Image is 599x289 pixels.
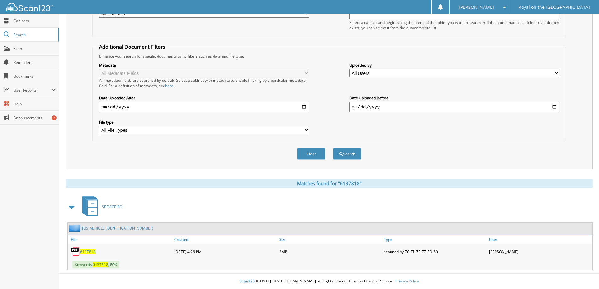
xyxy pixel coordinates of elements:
[14,74,56,79] span: Bookmarks
[96,43,169,50] legend: Additional Document Filters
[14,32,55,37] span: Search
[278,245,383,258] div: 2MB
[14,60,56,65] span: Reminders
[240,278,255,284] span: Scan123
[14,87,52,93] span: User Reports
[333,148,361,160] button: Search
[99,63,309,68] label: Metadata
[82,225,154,231] a: [US_VEHICLE_IDENTIFICATION_NUMBER]
[519,5,590,9] span: Royal on the [GEOGRAPHIC_DATA]
[99,119,309,125] label: File type
[14,115,56,120] span: Announcements
[382,235,487,244] a: Type
[72,261,119,268] span: Keywords: , FOX
[69,224,82,232] img: folder2.png
[165,83,173,88] a: here
[68,235,173,244] a: File
[278,235,383,244] a: Size
[487,245,592,258] div: [PERSON_NAME]
[102,204,122,209] span: SERVICE RO
[96,53,563,59] div: Enhance your search for specific documents using filters such as date and file type.
[459,5,494,9] span: [PERSON_NAME]
[349,63,559,68] label: Uploaded By
[14,101,56,107] span: Help
[99,95,309,101] label: Date Uploaded After
[382,245,487,258] div: scanned by 7C-F1-7E-77-ED-80
[52,115,57,120] div: 7
[395,278,419,284] a: Privacy Policy
[14,46,56,51] span: Scan
[297,148,325,160] button: Clear
[349,102,559,112] input: end
[71,247,80,256] img: PDF.png
[93,262,108,267] span: 6137818
[99,102,309,112] input: start
[487,235,592,244] a: User
[173,235,278,244] a: Created
[349,20,559,31] div: Select a cabinet and begin typing the name of the folder you want to search in. If the name match...
[14,18,56,24] span: Cabinets
[349,95,559,101] label: Date Uploaded Before
[99,78,309,88] div: All metadata fields are searched by default. Select a cabinet with metadata to enable filtering b...
[59,274,599,289] div: © [DATE]-[DATE] [DOMAIN_NAME]. All rights reserved | appb01-scan123-com |
[6,3,53,11] img: scan123-logo-white.svg
[66,179,593,188] div: Matches found for "6137818"
[80,249,96,254] a: 6137818
[78,194,122,219] a: SERVICE RO
[173,245,278,258] div: [DATE] 4:26 PM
